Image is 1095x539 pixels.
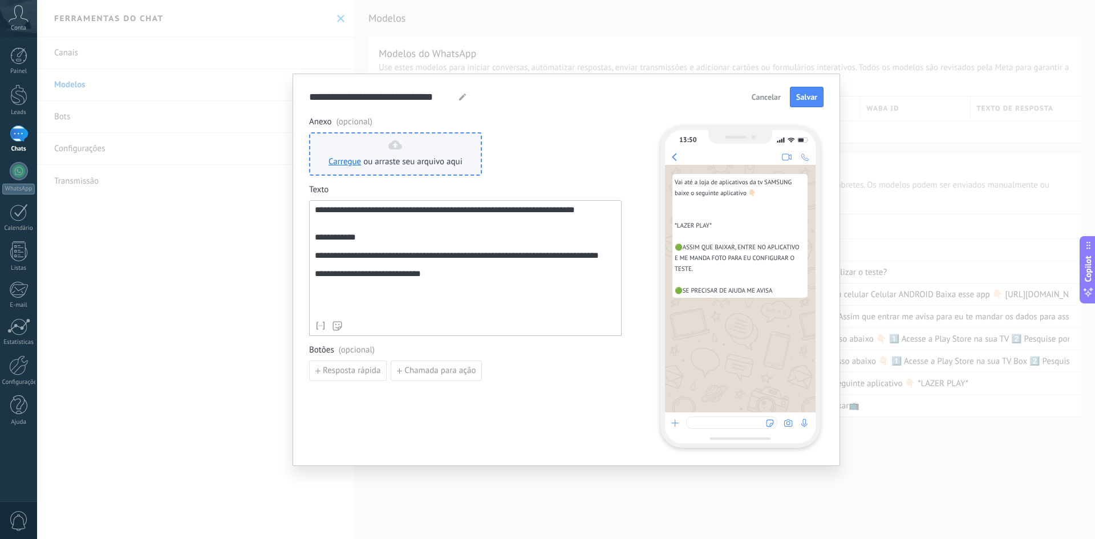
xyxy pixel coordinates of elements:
button: Cancelar [747,88,786,106]
div: Configurações [2,379,35,386]
a: Carregue [328,156,361,167]
div: E-mail [2,302,35,309]
span: Texto [309,184,622,196]
div: WhatsApp [2,184,35,194]
span: Salvar [796,93,817,101]
span: (opcional) [336,116,372,128]
span: (opcional) [339,345,375,356]
div: Painel [2,68,35,75]
div: Estatísticas [2,339,35,346]
span: Conta [11,25,26,32]
span: Botões [309,345,622,356]
div: Chats [2,145,35,153]
div: Calendário [2,225,35,232]
div: 13:50 [679,136,696,144]
div: Leads [2,109,35,116]
div: Ajuda [2,419,35,426]
span: Anexo [309,116,622,128]
button: Resposta rápida [309,360,387,381]
div: Listas [2,265,35,272]
span: Cancelar [752,93,781,101]
span: ou arraste seu arquivo aqui [363,156,463,168]
span: Copilot [1082,256,1094,282]
span: Resposta rápida [323,367,380,375]
span: Vai até a loja de aplicativos da tv SAMSUNG baixe o seguinte aplicativo 👇🏻 *LAZER PLAY* 🟢ASSIM QU... [675,179,801,295]
button: Chamada para ação [391,360,482,381]
button: Salvar [790,87,824,107]
span: Chamada para ação [404,367,476,375]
